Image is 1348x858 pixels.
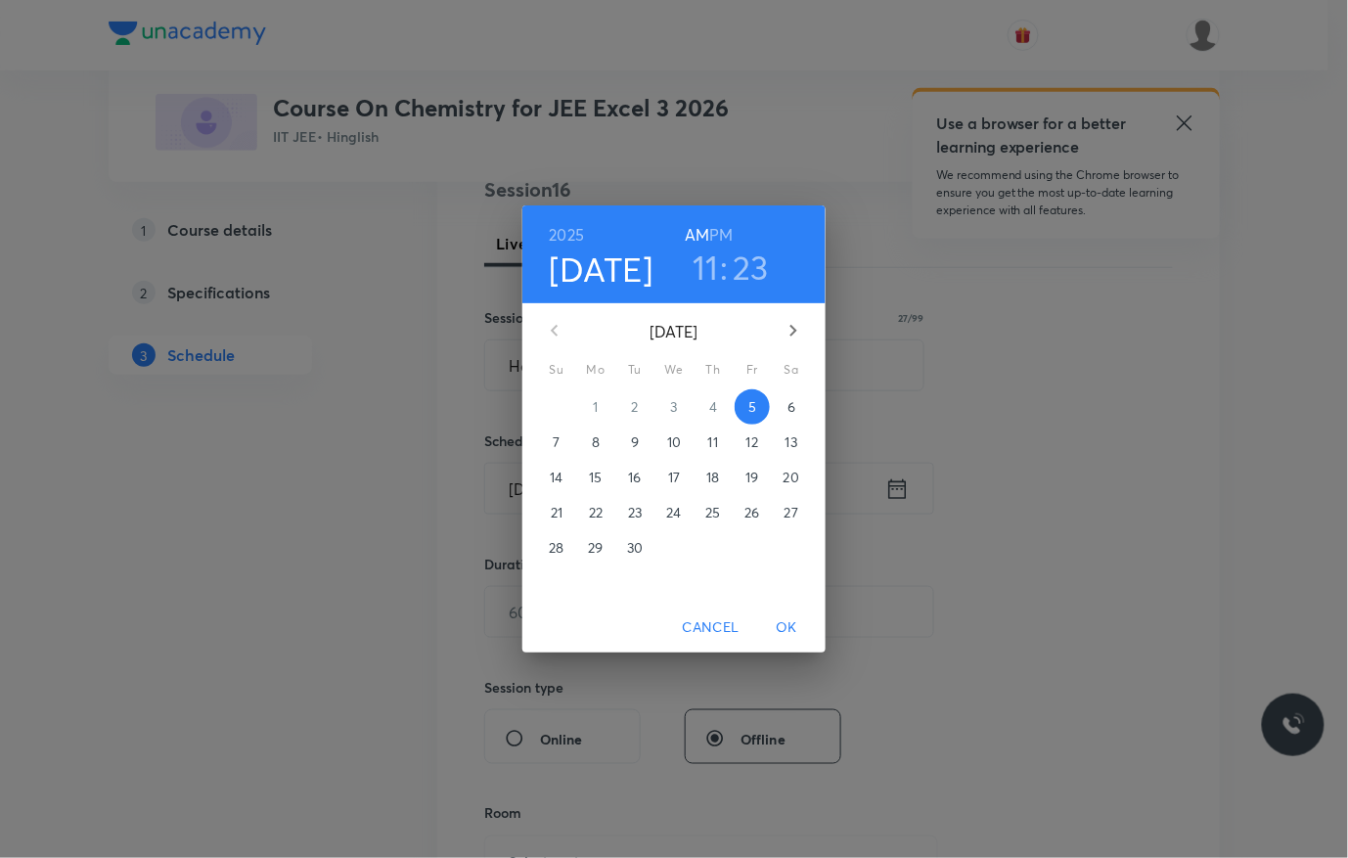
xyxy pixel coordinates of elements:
button: 12 [735,425,770,460]
span: Cancel [683,615,740,640]
button: 7 [539,425,574,460]
button: 28 [539,530,574,565]
p: 28 [549,538,563,558]
button: 25 [696,495,731,530]
button: 18 [696,460,731,495]
span: Tu [617,360,652,380]
p: 30 [627,538,643,558]
p: 15 [589,468,602,487]
span: Sa [774,360,809,380]
p: 13 [786,432,797,452]
button: 23 [733,247,769,288]
p: 10 [667,432,681,452]
button: 2025 [550,221,585,248]
span: We [656,360,692,380]
p: 7 [553,432,560,452]
p: 29 [588,538,603,558]
p: 5 [748,397,756,417]
button: 9 [617,425,652,460]
p: [DATE] [578,320,770,343]
button: 29 [578,530,613,565]
button: [DATE] [550,248,653,290]
button: OK [755,610,818,646]
p: 6 [787,397,795,417]
button: 23 [617,495,652,530]
p: 14 [550,468,562,487]
button: 24 [656,495,692,530]
button: 14 [539,460,574,495]
span: Su [539,360,574,380]
p: 23 [628,503,642,522]
button: 16 [617,460,652,495]
span: Fr [735,360,770,380]
p: 26 [744,503,759,522]
p: 11 [708,432,718,452]
button: 5 [735,389,770,425]
p: 8 [592,432,600,452]
button: 11 [693,247,719,288]
button: 20 [774,460,809,495]
p: 12 [746,432,758,452]
p: 9 [631,432,639,452]
button: 17 [656,460,692,495]
button: 22 [578,495,613,530]
p: 21 [551,503,562,522]
button: 30 [617,530,652,565]
button: 10 [656,425,692,460]
p: 24 [666,503,681,522]
button: 15 [578,460,613,495]
span: Mo [578,360,613,380]
button: 6 [774,389,809,425]
p: 22 [589,503,603,522]
p: 16 [628,468,641,487]
button: 27 [774,495,809,530]
button: PM [710,221,734,248]
p: 17 [668,468,680,487]
p: 25 [705,503,720,522]
p: 19 [745,468,758,487]
span: OK [763,615,810,640]
span: Th [696,360,731,380]
button: 8 [578,425,613,460]
button: 21 [539,495,574,530]
button: 11 [696,425,731,460]
p: 20 [784,468,799,487]
button: Cancel [675,610,747,646]
button: 19 [735,460,770,495]
button: AM [685,221,709,248]
button: 13 [774,425,809,460]
button: 26 [735,495,770,530]
p: 27 [785,503,798,522]
p: 18 [706,468,719,487]
h3: : [721,247,729,288]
